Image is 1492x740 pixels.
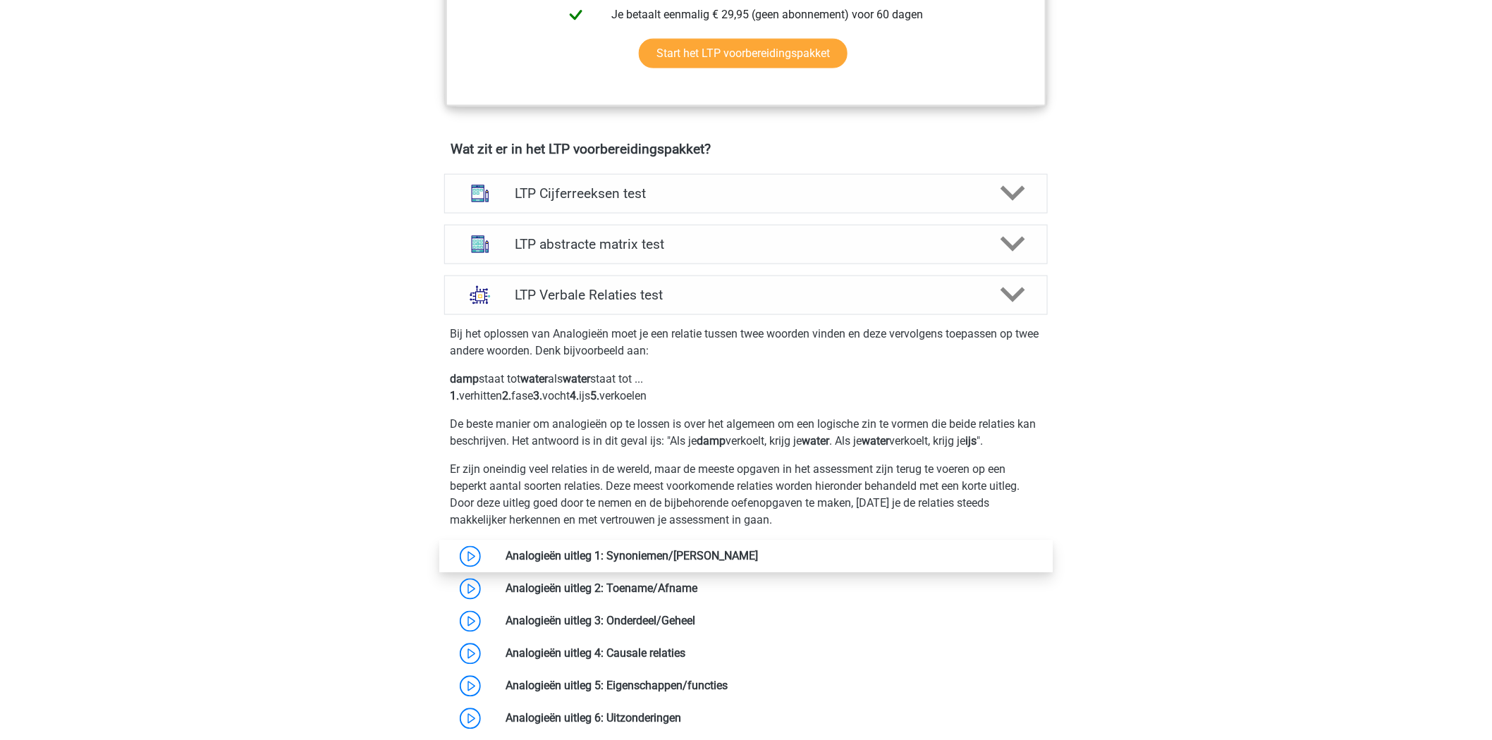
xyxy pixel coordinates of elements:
[515,236,977,252] h4: LTP abstracte matrix test
[520,373,548,386] b: water
[802,435,829,448] b: water
[495,548,1047,565] div: Analogieën uitleg 1: Synoniemen/[PERSON_NAME]
[862,435,889,448] b: water
[697,435,726,448] b: damp
[515,287,977,303] h4: LTP Verbale Relaties test
[502,390,511,403] b: 2.
[533,390,542,403] b: 3.
[450,373,479,386] b: damp
[450,371,1042,405] p: staat tot als staat tot ... verhitten fase vocht ijs verkoelen
[439,174,1053,214] a: cijferreeksen LTP Cijferreeksen test
[495,613,1047,630] div: Analogieën uitleg 3: Onderdeel/Geheel
[495,646,1047,662] div: Analogieën uitleg 4: Causale relaties
[450,390,459,403] b: 1.
[439,225,1053,264] a: abstracte matrices LTP abstracte matrix test
[451,141,1041,157] h4: Wat zit er in het LTP voorbereidingspakket?
[495,678,1047,695] div: Analogieën uitleg 5: Eigenschappen/functies
[495,710,1047,727] div: Analogieën uitleg 6: Uitzonderingen
[462,226,499,263] img: abstracte matrices
[450,462,1042,529] p: Er zijn oneindig veel relaties in de wereld, maar de meeste opgaven in het assessment zijn terug ...
[450,417,1042,450] p: De beste manier om analogieën op te lossen is over het algemeen om een logische zin te vormen die...
[590,390,599,403] b: 5.
[515,185,977,202] h4: LTP Cijferreeksen test
[450,326,1042,360] p: Bij het oplossen van Analogieën moet je een relatie tussen twee woorden vinden en deze vervolgens...
[495,581,1047,598] div: Analogieën uitleg 2: Toename/Afname
[439,276,1053,315] a: analogieen LTP Verbale Relaties test
[965,435,977,448] b: ijs
[563,373,590,386] b: water
[462,277,499,314] img: analogieen
[462,175,499,212] img: cijferreeksen
[570,390,579,403] b: 4.
[639,39,848,68] a: Start het LTP voorbereidingspakket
